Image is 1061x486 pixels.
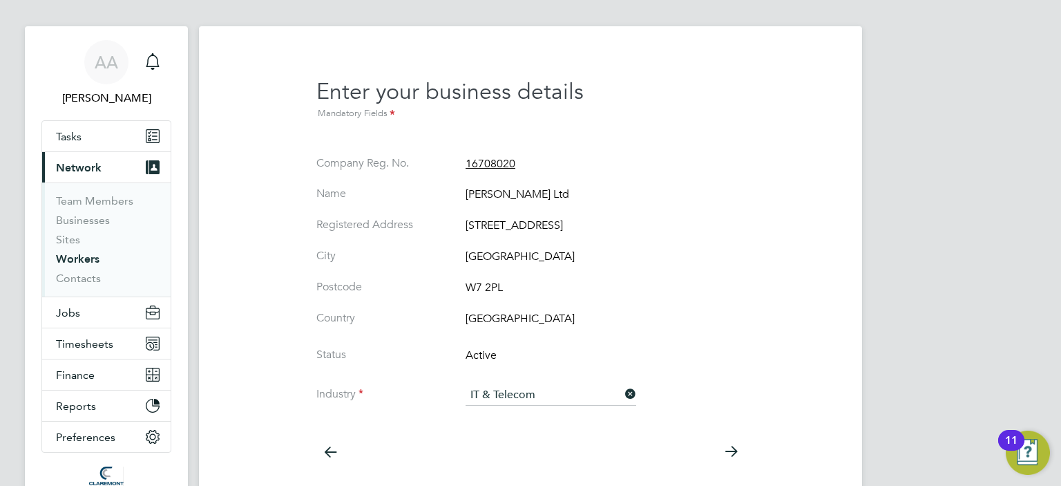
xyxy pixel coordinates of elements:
[56,306,80,319] span: Jobs
[316,280,455,295] label: Postcode
[316,106,745,122] div: Mandatory Fields
[466,312,575,326] span: [GEOGRAPHIC_DATA]
[41,90,171,106] span: Afzal Ahmed
[42,328,171,359] button: Timesheets
[1006,431,1050,475] button: Open Resource Center, 11 new notifications
[316,187,455,201] label: Name
[316,218,455,232] label: Registered Address
[41,40,171,106] a: AA[PERSON_NAME]
[42,121,171,151] a: Tasks
[42,183,171,297] div: Network
[42,391,171,421] button: Reports
[466,250,575,263] span: [GEOGRAPHIC_DATA]
[466,188,569,202] span: [PERSON_NAME] Ltd
[56,161,102,174] span: Network
[42,359,171,390] button: Finance
[56,368,95,382] span: Finance
[95,53,118,71] span: AA
[316,156,455,171] label: Company Reg. No.
[56,252,99,265] a: Workers
[1005,440,1017,458] div: 11
[316,249,455,263] label: City
[316,48,745,151] h2: Enter your business details
[316,348,455,362] label: Status
[466,385,636,406] input: Search for...
[466,218,563,232] span: [STREET_ADDRESS]
[56,233,80,246] a: Sites
[56,431,115,444] span: Preferences
[56,194,133,207] a: Team Members
[42,422,171,452] button: Preferences
[466,349,497,363] span: Active
[56,337,113,351] span: Timesheets
[466,157,515,171] tcxspan: Call 16708020 via 3CX
[56,400,96,413] span: Reports
[316,387,455,402] label: Industry
[42,152,171,183] button: Network
[56,272,101,285] a: Contacts
[56,130,82,143] span: Tasks
[316,311,455,326] label: Country
[466,281,503,295] span: W7 2PL
[42,297,171,328] button: Jobs
[56,214,110,227] a: Businesses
